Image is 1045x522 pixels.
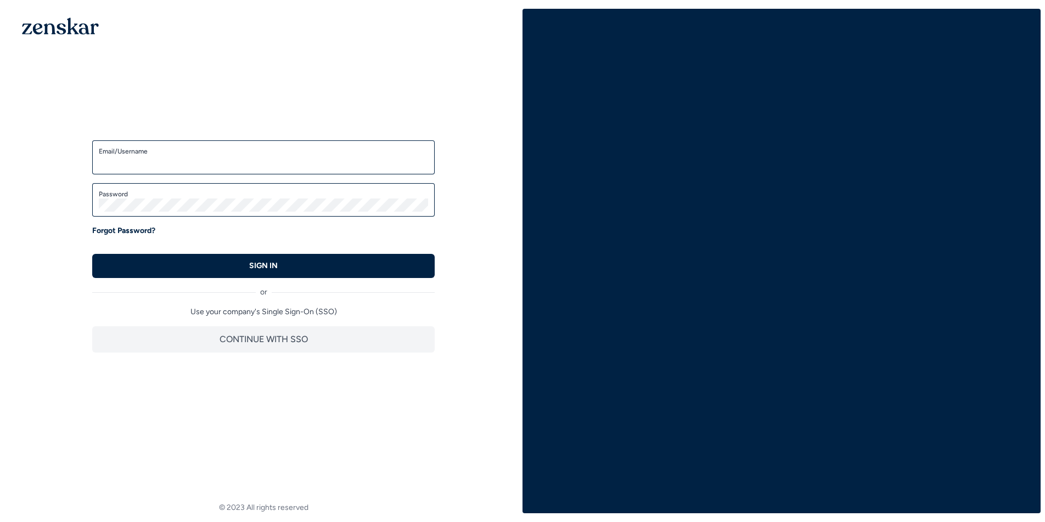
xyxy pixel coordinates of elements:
[92,326,435,353] button: CONTINUE WITH SSO
[22,18,99,35] img: 1OGAJ2xQqyY4LXKgY66KYq0eOWRCkrZdAb3gUhuVAqdWPZE9SRJmCz+oDMSn4zDLXe31Ii730ItAGKgCKgCCgCikA4Av8PJUP...
[249,260,278,271] p: SIGN IN
[92,278,435,298] div: or
[92,254,435,278] button: SIGN IN
[92,225,155,236] a: Forgot Password?
[99,190,428,198] label: Password
[92,307,435,317] p: Use your company's Single Sign-On (SSO)
[99,147,428,156] label: Email/Username
[4,502,522,513] footer: © 2023 All rights reserved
